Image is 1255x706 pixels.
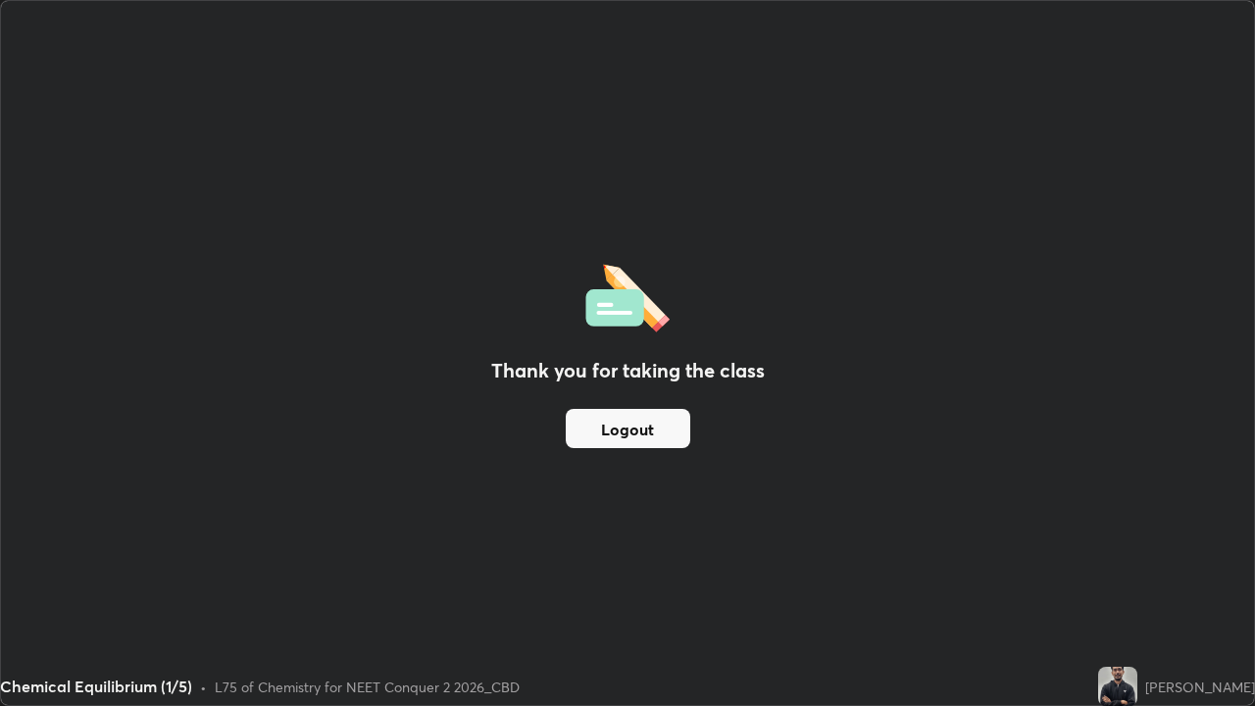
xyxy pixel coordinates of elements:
[200,677,207,697] div: •
[566,409,690,448] button: Logout
[491,356,765,385] h2: Thank you for taking the class
[1098,667,1137,706] img: 213def5e5dbf4e79a6b4beccebb68028.jpg
[215,677,520,697] div: L75 of Chemistry for NEET Conquer 2 2026_CBD
[1145,677,1255,697] div: [PERSON_NAME]
[585,258,670,332] img: offlineFeedback.1438e8b3.svg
